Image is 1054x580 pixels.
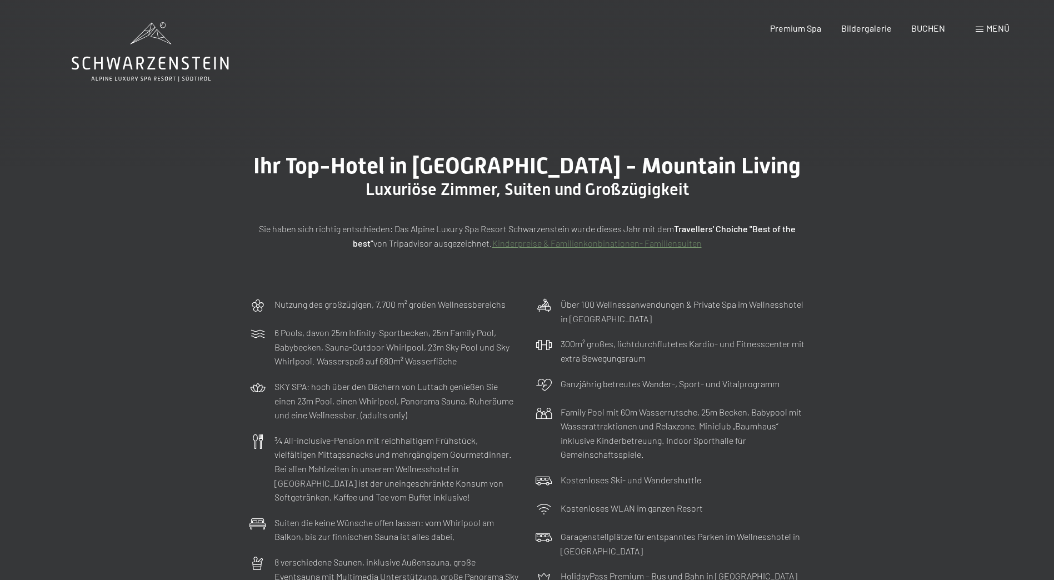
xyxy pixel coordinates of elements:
p: Kostenloses WLAN im ganzen Resort [561,501,703,516]
a: BUCHEN [911,23,945,33]
a: Bildergalerie [841,23,892,33]
span: Menü [986,23,1010,33]
p: Family Pool mit 60m Wasserrutsche, 25m Becken, Babypool mit Wasserattraktionen und Relaxzone. Min... [561,405,805,462]
strong: Travellers' Choiche "Best of the best" [353,223,796,248]
p: Suiten die keine Wünsche offen lassen: vom Whirlpool am Balkon, bis zur finnischen Sauna ist alle... [274,516,519,544]
p: Über 100 Wellnessanwendungen & Private Spa im Wellnesshotel in [GEOGRAPHIC_DATA] [561,297,805,326]
p: Nutzung des großzügigen, 7.700 m² großen Wellnessbereichs [274,297,506,312]
p: Ganzjährig betreutes Wander-, Sport- und Vitalprogramm [561,377,780,391]
p: Garagenstellplätze für entspanntes Parken im Wellnesshotel in [GEOGRAPHIC_DATA] [561,529,805,558]
span: Luxuriöse Zimmer, Suiten und Großzügigkeit [366,179,689,199]
p: Sie haben sich richtig entschieden: Das Alpine Luxury Spa Resort Schwarzenstein wurde dieses Jahr... [249,222,805,250]
a: Kinderpreise & Familienkonbinationen- Familiensuiten [492,238,702,248]
p: SKY SPA: hoch über den Dächern von Luttach genießen Sie einen 23m Pool, einen Whirlpool, Panorama... [274,379,519,422]
p: Kostenloses Ski- und Wandershuttle [561,473,701,487]
a: Premium Spa [770,23,821,33]
p: 300m² großes, lichtdurchflutetes Kardio- und Fitnesscenter mit extra Bewegungsraum [561,337,805,365]
p: 6 Pools, davon 25m Infinity-Sportbecken, 25m Family Pool, Babybecken, Sauna-Outdoor Whirlpool, 23... [274,326,519,368]
span: Ihr Top-Hotel in [GEOGRAPHIC_DATA] - Mountain Living [253,153,801,179]
p: ¾ All-inclusive-Pension mit reichhaltigem Frühstück, vielfältigen Mittagssnacks und mehrgängigem ... [274,433,519,504]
